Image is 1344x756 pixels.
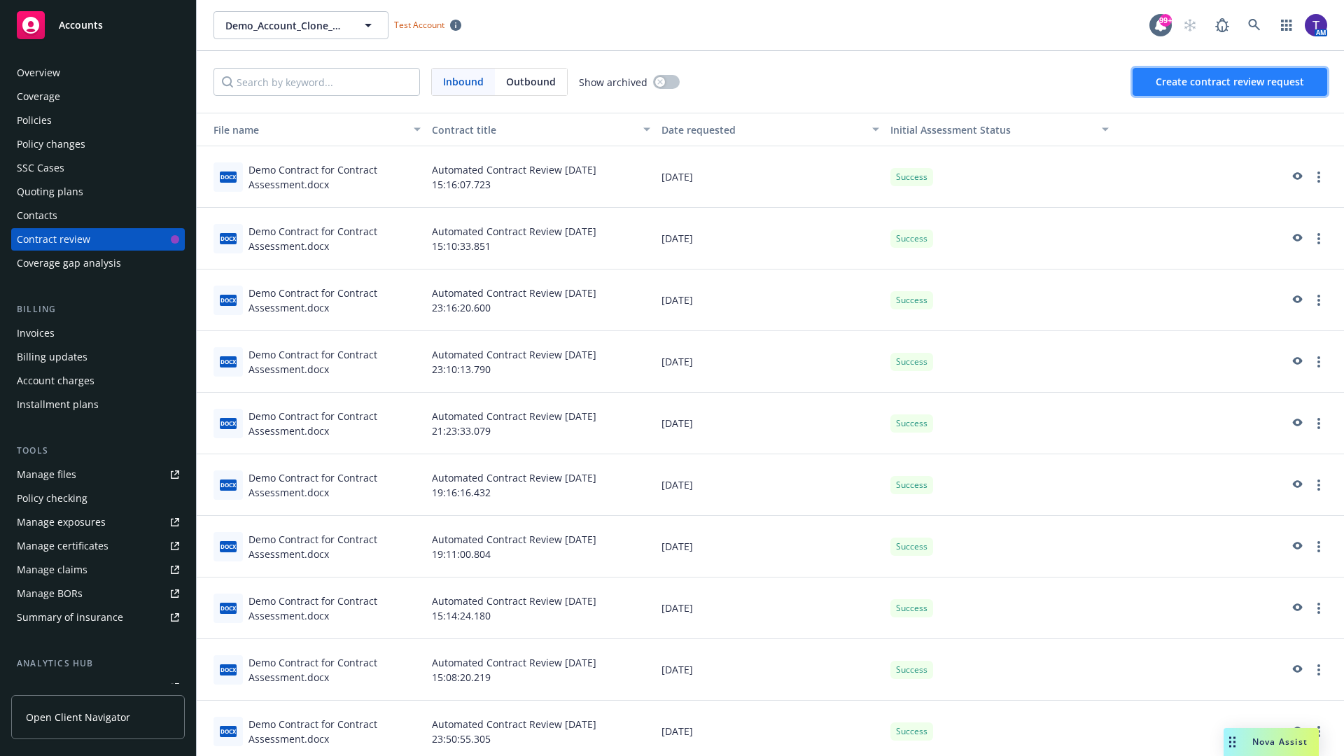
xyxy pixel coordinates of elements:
a: Invoices [11,322,185,344]
span: docx [220,233,237,244]
div: Automated Contract Review [DATE] 23:16:20.600 [426,269,656,331]
a: Manage files [11,463,185,486]
div: Demo Contract for Contract Assessment.docx [248,655,421,685]
a: Policy changes [11,133,185,155]
a: Manage claims [11,559,185,581]
div: Coverage gap analysis [17,252,121,274]
div: Drag to move [1224,728,1241,756]
button: Date requested [656,113,885,146]
a: preview [1288,415,1305,432]
div: Account charges [17,370,94,392]
div: Automated Contract Review [DATE] 15:16:07.723 [426,146,656,208]
a: Account charges [11,370,185,392]
div: [DATE] [656,146,885,208]
a: more [1310,600,1327,617]
div: Demo Contract for Contract Assessment.docx [248,532,421,561]
div: Demo Contract for Contract Assessment.docx [248,286,421,315]
span: Inbound [432,69,495,95]
div: Date requested [661,122,864,137]
a: Policy checking [11,487,185,510]
a: Start snowing [1176,11,1204,39]
div: Manage exposures [17,511,106,533]
span: docx [220,726,237,736]
div: Tools [11,444,185,458]
div: SSC Cases [17,157,64,179]
button: Demo_Account_Clone_QA_CR_Tests_Demo [213,11,388,39]
a: preview [1288,723,1305,740]
span: Inbound [443,74,484,89]
div: Loss summary generator [17,676,133,699]
a: SSC Cases [11,157,185,179]
div: [DATE] [656,331,885,393]
a: preview [1288,477,1305,493]
button: Nova Assist [1224,728,1319,756]
div: Automated Contract Review [DATE] 19:11:00.804 [426,516,656,577]
a: Switch app [1273,11,1301,39]
a: Contract review [11,228,185,251]
span: Success [896,356,927,368]
span: Success [896,725,927,738]
a: Coverage [11,85,185,108]
div: [DATE] [656,577,885,639]
div: Invoices [17,322,55,344]
div: Demo Contract for Contract Assessment.docx [248,470,421,500]
span: Demo_Account_Clone_QA_CR_Tests_Demo [225,18,346,33]
div: Contacts [17,204,57,227]
div: [DATE] [656,639,885,701]
div: Demo Contract for Contract Assessment.docx [248,409,421,438]
div: Demo Contract for Contract Assessment.docx [248,594,421,623]
div: Demo Contract for Contract Assessment.docx [248,224,421,253]
a: Coverage gap analysis [11,252,185,274]
span: Initial Assessment Status [890,123,1011,136]
a: preview [1288,353,1305,370]
div: Billing [11,302,185,316]
a: more [1310,723,1327,740]
button: Contract title [426,113,656,146]
span: Accounts [59,20,103,31]
div: Coverage [17,85,60,108]
div: Demo Contract for Contract Assessment.docx [248,347,421,377]
span: Success [896,540,927,553]
span: docx [220,171,237,182]
button: Create contract review request [1133,68,1327,96]
a: Search [1240,11,1268,39]
a: Manage certificates [11,535,185,557]
a: more [1310,538,1327,555]
span: Success [896,232,927,245]
div: Automated Contract Review [DATE] 21:23:33.079 [426,393,656,454]
div: Policy changes [17,133,85,155]
div: Installment plans [17,393,99,416]
div: Summary of insurance [17,606,123,629]
input: Search by keyword... [213,68,420,96]
div: Policy checking [17,487,87,510]
span: Open Client Navigator [26,710,130,724]
div: Automated Contract Review [DATE] 15:14:24.180 [426,577,656,639]
div: Contract title [432,122,635,137]
div: Billing updates [17,346,87,368]
a: more [1310,353,1327,370]
div: [DATE] [656,516,885,577]
a: more [1310,661,1327,678]
div: Demo Contract for Contract Assessment.docx [248,162,421,192]
a: Accounts [11,6,185,45]
img: photo [1305,14,1327,36]
span: docx [220,541,237,552]
a: more [1310,292,1327,309]
span: Show archived [579,75,647,90]
div: Manage certificates [17,535,108,557]
div: Contract review [17,228,90,251]
span: Outbound [495,69,567,95]
span: Success [896,417,927,430]
div: Manage BORs [17,582,83,605]
a: Report a Bug [1208,11,1236,39]
div: Automated Contract Review [DATE] 15:08:20.219 [426,639,656,701]
a: preview [1288,661,1305,678]
a: more [1310,169,1327,185]
a: preview [1288,230,1305,247]
div: Policies [17,109,52,132]
div: Demo Contract for Contract Assessment.docx [248,717,421,746]
span: docx [220,479,237,490]
span: Success [896,664,927,676]
div: Overview [17,62,60,84]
